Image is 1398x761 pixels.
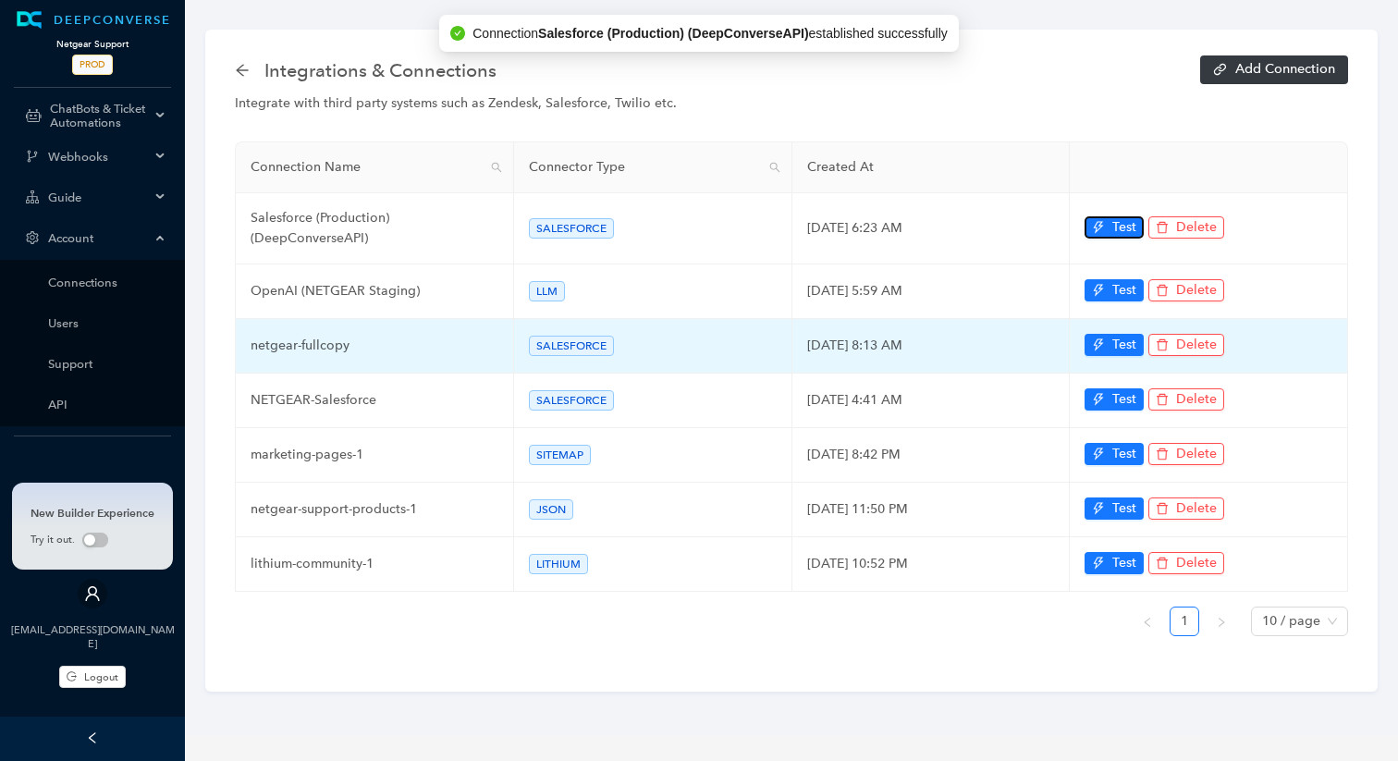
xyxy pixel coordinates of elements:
button: thunderboltTest [1085,216,1144,239]
td: [DATE] 6:23 AM [792,193,1071,264]
span: search [769,162,780,173]
div: Try it out. [31,533,154,548]
span: user [84,585,101,602]
span: arrow-left [235,63,250,78]
span: delete [1156,448,1169,460]
span: check-circle [450,26,465,41]
button: deleteDelete [1148,334,1224,356]
li: Previous Page [1133,607,1162,636]
span: Test [1112,389,1136,410]
span: Delete [1176,553,1217,573]
span: search [491,162,502,173]
span: Logout [84,669,118,685]
button: Logout [59,666,126,688]
span: Account [48,231,150,245]
span: Guide [48,190,150,204]
td: [DATE] 8:13 AM [792,319,1071,374]
td: [DATE] 11:50 PM [792,483,1071,537]
button: left [1133,607,1162,636]
span: left [1142,617,1153,628]
button: thunderboltTest [1085,443,1144,465]
td: lithium-community-1 [236,537,514,592]
td: NETGEAR-Salesforce [236,374,514,428]
td: marketing-pages-1 [236,428,514,483]
button: deleteDelete [1148,443,1224,465]
button: deleteDelete [1148,497,1224,520]
span: SALESFORCE [529,218,614,239]
span: thunderbolt [1092,393,1105,406]
span: logout [67,671,77,681]
a: Users [48,316,166,330]
span: right [1216,617,1227,628]
span: Add Connection [1235,63,1335,76]
td: netgear-support-products-1 [236,483,514,537]
a: Connections [48,276,166,289]
span: delete [1156,284,1169,297]
button: thunderboltTest [1085,334,1144,356]
span: thunderbolt [1092,221,1105,234]
span: Test [1112,335,1136,355]
td: [DATE] 10:52 PM [792,537,1071,592]
span: thunderbolt [1092,284,1105,297]
td: [DATE] 4:41 AM [792,374,1071,428]
span: Connector Type [529,157,762,178]
strong: Salesforce (Production) (DeepConverseAPI) [538,26,809,41]
button: thunderboltTest [1085,279,1144,301]
button: Add Connection [1200,55,1348,84]
span: Delete [1176,444,1217,464]
span: search [487,153,506,181]
div: back [235,63,250,79]
span: Connection Name [251,157,484,178]
td: Salesforce (Production) (DeepConverseAPI) [236,193,514,264]
button: right [1207,607,1236,636]
span: Connection established successfully [472,26,948,41]
button: thunderboltTest [1085,388,1144,411]
span: ChatBots & Ticket Automations [50,102,150,129]
td: [DATE] 5:59 AM [792,264,1071,319]
a: 1 [1171,608,1198,635]
button: deleteDelete [1148,279,1224,301]
span: delete [1156,338,1169,351]
a: Support [48,357,166,371]
li: 1 [1170,607,1199,636]
span: thunderbolt [1092,557,1105,570]
span: Test [1112,553,1136,573]
span: Delete [1176,335,1217,355]
span: SALESFORCE [529,336,614,356]
span: thunderbolt [1092,448,1105,460]
li: Next Page [1207,607,1236,636]
span: Integrations & Connections [264,55,497,85]
td: [DATE] 8:42 PM [792,428,1071,483]
span: Test [1112,280,1136,301]
button: deleteDelete [1148,388,1224,411]
span: delete [1156,393,1169,406]
a: API [48,398,166,411]
span: Test [1112,444,1136,464]
span: thunderbolt [1092,502,1105,515]
th: Created At [792,142,1071,193]
span: delete [1156,557,1169,570]
span: SITEMAP [529,445,591,465]
button: thunderboltTest [1085,552,1144,574]
span: 10 / page [1262,608,1337,635]
div: Integrate with third party systems such as Zendesk, Salesforce, Twilio etc. [235,93,1348,114]
span: thunderbolt [1092,338,1105,351]
span: LITHIUM [529,554,588,574]
td: OpenAI (NETGEAR Staging) [236,264,514,319]
span: Delete [1176,217,1217,238]
button: deleteDelete [1148,552,1224,574]
span: branches [26,150,39,163]
span: Test [1112,217,1136,238]
span: Test [1112,498,1136,519]
span: PROD [72,55,113,75]
span: Delete [1176,280,1217,301]
span: LLM [529,281,565,301]
span: search [766,153,784,181]
button: deleteDelete [1148,216,1224,239]
span: setting [26,231,39,244]
span: delete [1156,502,1169,515]
a: LogoDEEPCONVERSE [4,11,181,30]
td: netgear-fullcopy [236,319,514,374]
div: New Builder Experience [31,505,154,522]
span: JSON [529,499,573,520]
